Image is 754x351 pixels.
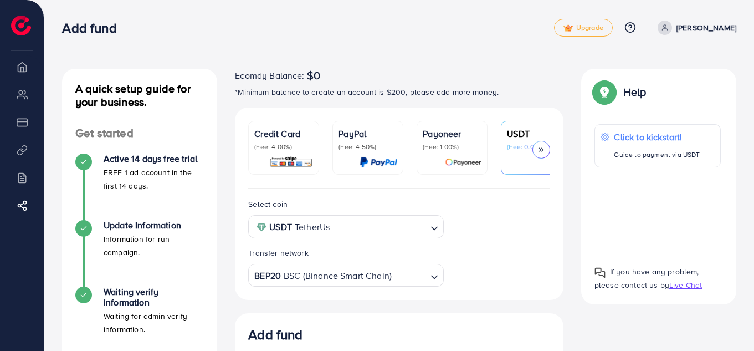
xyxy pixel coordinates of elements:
span: $0 [307,69,320,82]
h4: Get started [62,126,217,140]
h3: Add fund [248,327,302,343]
p: PayPal [338,127,397,140]
p: (Fee: 0.00%) [507,143,566,151]
span: Upgrade [563,24,603,32]
img: coin [257,222,266,232]
h4: A quick setup guide for your business. [62,82,217,109]
li: Active 14 days free trial [62,154,217,220]
label: Select coin [248,199,288,210]
a: [PERSON_NAME] [653,21,736,35]
p: FREE 1 ad account in the first 14 days. [104,166,204,192]
img: card [445,156,481,169]
img: logo [11,16,31,35]
p: Payoneer [423,127,481,140]
img: card [360,156,397,169]
p: (Fee: 4.00%) [254,143,313,151]
span: TetherUs [295,219,330,235]
li: Update Information [62,220,217,287]
input: Search for option [333,218,425,236]
p: Waiting for admin verify information. [104,309,204,336]
div: Search for option [248,215,443,238]
p: (Fee: 4.50%) [338,143,397,151]
h4: Waiting verify information [104,287,204,308]
p: *Minimum balance to create an account is $200, please add more money. [235,85,563,99]
span: BSC (Binance Smart Chain) [284,268,392,284]
p: USDT [507,127,566,140]
p: Credit Card [254,127,313,140]
div: Search for option [248,264,443,287]
label: Transfer network [248,247,309,258]
strong: BEP20 [254,268,281,284]
p: Information for run campaign. [104,232,204,259]
img: tick [563,24,573,32]
h3: Add fund [62,20,125,36]
img: card [269,156,313,169]
iframe: Chat [512,47,746,343]
strong: USDT [269,219,292,235]
a: tickUpgrade [554,19,613,37]
p: (Fee: 1.00%) [423,143,481,151]
p: [PERSON_NAME] [676,21,736,34]
h4: Update Information [104,220,204,231]
span: Ecomdy Balance: [235,69,304,82]
input: Search for option [393,267,426,284]
h4: Active 14 days free trial [104,154,204,164]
